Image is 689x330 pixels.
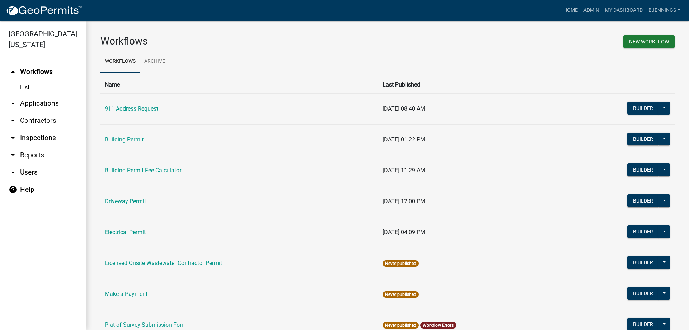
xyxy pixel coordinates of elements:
[627,163,659,176] button: Builder
[581,4,602,17] a: Admin
[9,185,17,194] i: help
[105,321,187,328] a: Plat of Survey Submission Form
[100,50,140,73] a: Workflows
[105,105,158,112] a: 911 Address Request
[9,151,17,159] i: arrow_drop_down
[105,229,146,236] a: Electrical Permit
[383,105,425,112] span: [DATE] 08:40 AM
[627,194,659,207] button: Builder
[383,260,419,267] span: Never published
[646,4,683,17] a: bjennings
[100,35,382,47] h3: Workflows
[383,198,425,205] span: [DATE] 12:00 PM
[383,167,425,174] span: [DATE] 11:29 AM
[623,35,675,48] button: New Workflow
[9,68,17,76] i: arrow_drop_up
[105,291,147,297] a: Make a Payment
[9,168,17,177] i: arrow_drop_down
[423,323,454,328] a: Workflow Errors
[383,322,419,329] span: Never published
[140,50,169,73] a: Archive
[105,260,222,266] a: Licensed Onsite Wastewater Contractor Permit
[627,287,659,300] button: Builder
[627,102,659,115] button: Builder
[383,136,425,143] span: [DATE] 01:22 PM
[9,99,17,108] i: arrow_drop_down
[627,225,659,238] button: Builder
[9,116,17,125] i: arrow_drop_down
[383,229,425,236] span: [DATE] 04:09 PM
[383,291,419,298] span: Never published
[561,4,581,17] a: Home
[105,136,144,143] a: Building Permit
[105,167,181,174] a: Building Permit Fee Calculator
[9,134,17,142] i: arrow_drop_down
[100,76,378,93] th: Name
[627,133,659,145] button: Builder
[602,4,646,17] a: My Dashboard
[627,256,659,269] button: Builder
[378,76,560,93] th: Last Published
[105,198,146,205] a: Driveway Permit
